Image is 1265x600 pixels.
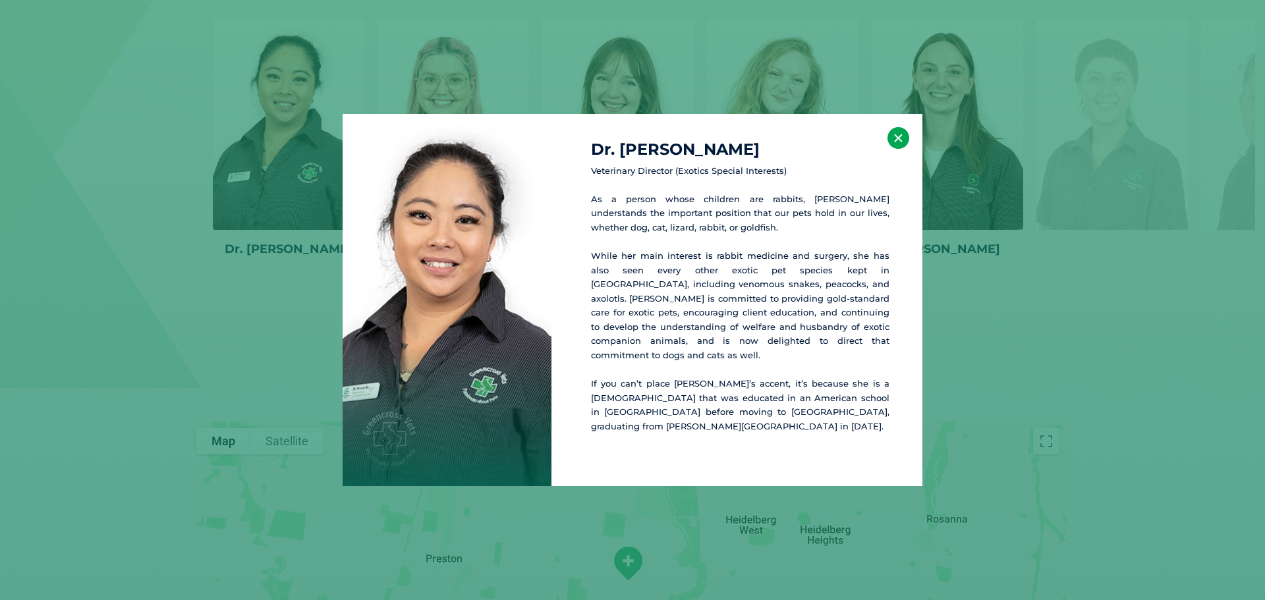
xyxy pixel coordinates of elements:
p: While her main interest is rabbit medicine and surgery, she has also seen every other exotic pet ... [591,249,889,363]
p: If you can’t place [PERSON_NAME]’s accent, it’s because she is a [DEMOGRAPHIC_DATA] that was educ... [591,377,889,433]
p: As a person whose children are rabbits, [PERSON_NAME] understands the important position that our... [591,192,889,235]
p: Veterinary Director (Exotics Special Interests) [591,164,889,178]
button: × [887,127,909,149]
h4: Dr. [PERSON_NAME] [591,142,889,157]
